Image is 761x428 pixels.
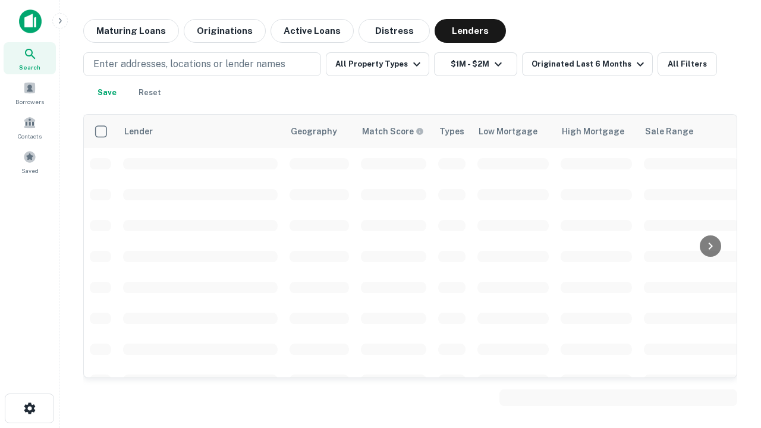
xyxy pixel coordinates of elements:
button: Originations [184,19,266,43]
button: Active Loans [271,19,354,43]
button: All Property Types [326,52,429,76]
button: $1M - $2M [434,52,517,76]
div: High Mortgage [562,124,624,139]
span: Search [19,62,40,72]
a: Search [4,42,56,74]
div: Originated Last 6 Months [532,57,647,71]
th: Capitalize uses an advanced AI algorithm to match your search with the best lender. The match sco... [355,115,432,148]
th: Lender [117,115,284,148]
div: Low Mortgage [479,124,537,139]
th: High Mortgage [555,115,638,148]
button: Distress [359,19,430,43]
iframe: Chat Widget [702,333,761,390]
th: Low Mortgage [471,115,555,148]
button: Maturing Loans [83,19,179,43]
div: Geography [291,124,337,139]
p: Enter addresses, locations or lender names [93,57,285,71]
button: Reset [131,81,169,105]
div: Capitalize uses an advanced AI algorithm to match your search with the best lender. The match sco... [362,125,424,138]
button: Enter addresses, locations or lender names [83,52,321,76]
a: Saved [4,146,56,178]
h6: Match Score [362,125,422,138]
span: Borrowers [15,97,44,106]
div: Lender [124,124,153,139]
img: capitalize-icon.png [19,10,42,33]
button: Originated Last 6 Months [522,52,653,76]
div: Sale Range [645,124,693,139]
th: Sale Range [638,115,745,148]
button: Save your search to get updates of matches that match your search criteria. [88,81,126,105]
span: Saved [21,166,39,175]
th: Types [432,115,471,148]
button: All Filters [658,52,717,76]
a: Borrowers [4,77,56,109]
a: Contacts [4,111,56,143]
span: Contacts [18,131,42,141]
button: Lenders [435,19,506,43]
th: Geography [284,115,355,148]
div: Types [439,124,464,139]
